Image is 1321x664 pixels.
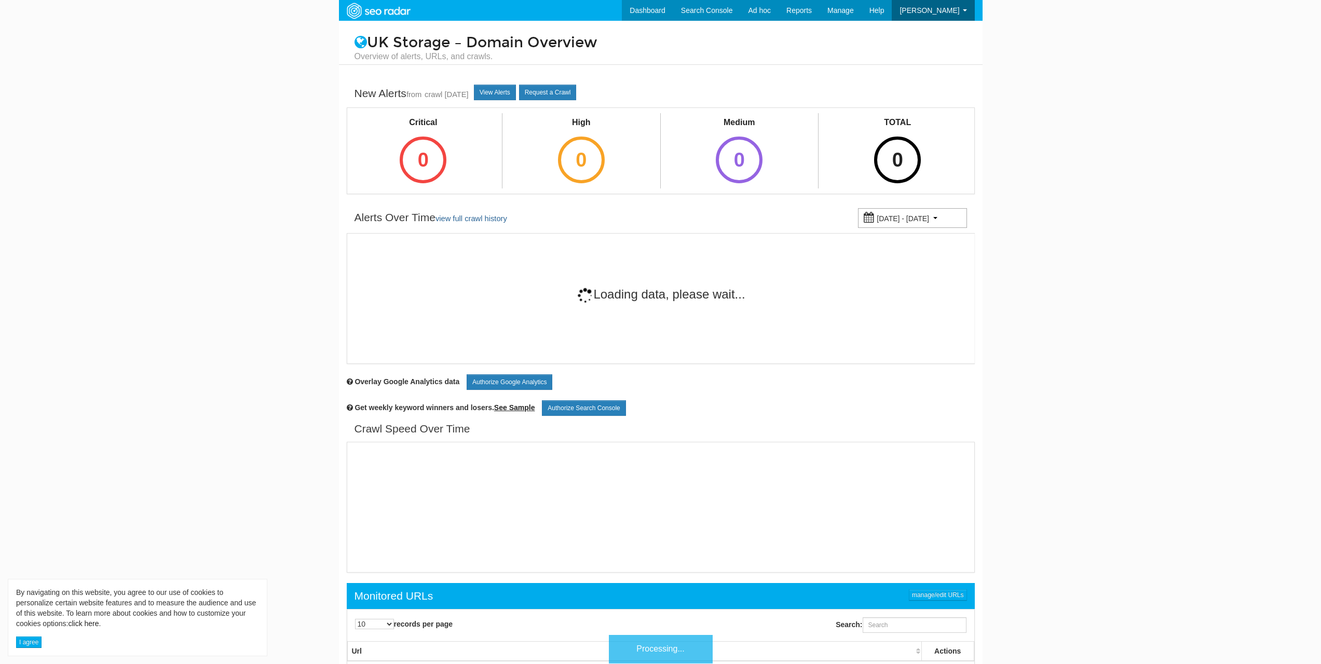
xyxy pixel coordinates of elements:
input: Search: [863,617,966,633]
div: 0 [558,137,605,183]
div: Critical [390,117,456,129]
div: By navigating on this website, you agree to our use of cookies to personalize certain website fea... [16,587,259,629]
small: Overview of alerts, URLs, and crawls. [355,51,967,62]
small: [DATE] - [DATE] [877,214,929,223]
a: View Alerts [474,85,516,100]
span: [PERSON_NAME] [900,6,959,15]
a: crawl [DATE] [425,90,469,99]
img: SEORadar [343,2,414,20]
div: 0 [874,137,921,183]
a: click here [68,619,99,628]
div: 0 [716,137,762,183]
div: Alerts Over Time [355,210,507,226]
div: New Alerts [355,86,469,102]
label: records per page [355,619,453,629]
span: Reports [786,6,812,15]
span: Manage [827,6,854,15]
button: I agree [16,636,42,648]
a: Authorize Google Analytics [467,374,552,390]
h1: UK Storage – Domain Overview [347,35,975,62]
span: Loading data, please wait... [577,287,745,301]
div: TOTAL [865,117,930,129]
div: Processing... [609,635,713,663]
img: 11-4dc14fe5df68d2ae899e237faf9264d6df02605dd655368cb856cd6ce75c7573.gif [577,287,593,304]
div: Medium [706,117,772,129]
div: High [549,117,614,129]
a: view full crawl history [435,214,507,223]
th: Actions [921,642,974,661]
div: Monitored URLs [355,588,433,604]
small: from [406,90,421,99]
select: records per page [355,619,394,629]
span: Get weekly keyword winners and losers. [355,403,535,412]
th: Url [347,642,921,661]
span: Ad hoc [748,6,771,15]
span: Overlay chart with Google Analytics data [355,377,459,386]
div: Crawl Speed Over Time [355,421,470,437]
a: Authorize Search Console [542,400,625,416]
a: manage/edit URLs [909,589,966,601]
label: Search: [836,617,966,633]
a: Request a Crawl [519,85,577,100]
span: Help [869,6,884,15]
a: See Sample [494,403,535,412]
div: 0 [400,137,446,183]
